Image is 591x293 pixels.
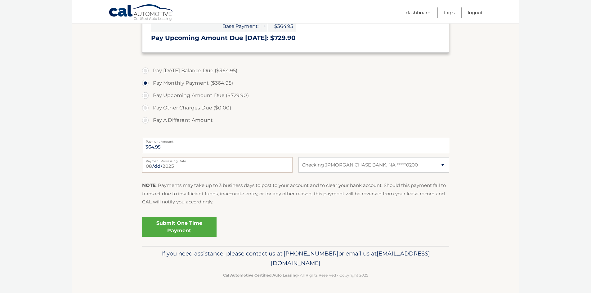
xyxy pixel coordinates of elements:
span: $364.95 [268,21,296,32]
label: Payment Amount [142,138,449,143]
label: Pay Monthly Payment ($364.95) [142,77,449,89]
label: Pay Upcoming Amount Due ($729.90) [142,89,449,102]
h3: Pay Upcoming Amount Due [DATE]: $729.90 [151,34,440,42]
p: If you need assistance, please contact us at: or email us at [146,249,445,269]
p: - All Rights Reserved - Copyright 2025 [146,272,445,278]
input: Payment Date [142,157,293,173]
label: Payment Processing Date [142,157,293,162]
strong: Cal Automotive Certified Auto Leasing [223,273,298,277]
p: : Payments may take up to 3 business days to post to your account and to clear your bank account.... [142,181,449,206]
label: Pay A Different Amount [142,114,449,127]
label: Pay Other Charges Due ($0.00) [142,102,449,114]
label: Pay [DATE] Balance Due ($364.95) [142,64,449,77]
a: Submit One Time Payment [142,217,217,237]
a: FAQ's [444,7,454,18]
span: [PHONE_NUMBER] [284,250,338,257]
span: Base Payment: [151,21,261,32]
input: Payment Amount [142,138,449,153]
a: Cal Automotive [109,4,174,22]
a: Dashboard [406,7,431,18]
a: Logout [468,7,483,18]
strong: NOTE [142,182,156,188]
span: + [261,21,267,32]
